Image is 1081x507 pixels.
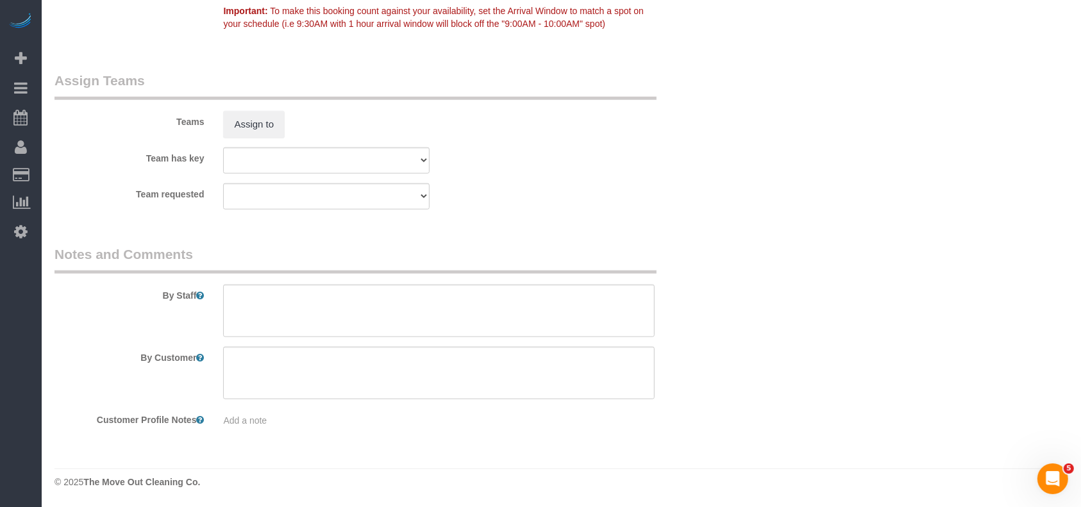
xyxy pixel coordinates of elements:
legend: Assign Teams [54,71,657,100]
legend: Notes and Comments [54,245,657,274]
div: © 2025 [54,476,1068,488]
img: Automaid Logo [8,13,33,31]
label: By Staff [45,285,214,302]
label: Teams [45,111,214,128]
iframe: Intercom live chat [1037,463,1068,494]
label: Team has key [45,147,214,165]
span: Add a note [223,415,267,426]
label: By Customer [45,347,214,364]
label: Team requested [45,183,214,201]
button: Assign to [223,111,285,138]
strong: Important: [223,6,267,16]
span: 5 [1064,463,1074,474]
span: To make this booking count against your availability, set the Arrival Window to match a spot on y... [223,6,643,29]
label: Customer Profile Notes [45,409,214,426]
strong: The Move Out Cleaning Co. [83,477,200,487]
